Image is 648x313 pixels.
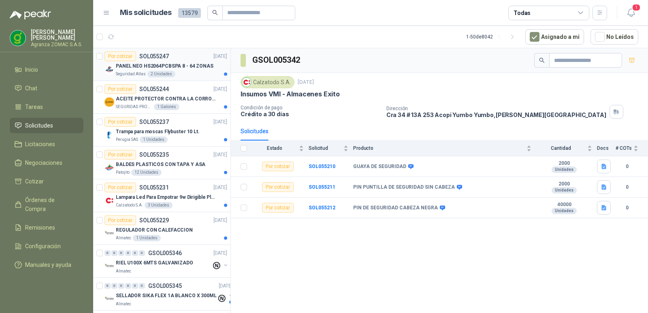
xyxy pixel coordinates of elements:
p: [DATE] [213,151,227,159]
div: Por cotizar [104,117,136,127]
span: Licitaciones [25,140,55,149]
h1: Mis solicitudes [120,7,172,19]
b: SOL055210 [309,164,335,169]
span: 13579 [178,8,201,18]
span: search [539,57,545,63]
img: Company Logo [104,163,114,172]
p: Perugia SAS [116,136,138,143]
div: Por cotizar [104,51,136,61]
div: Por cotizar [262,203,294,213]
span: Remisiones [25,223,55,232]
div: Por cotizar [104,150,136,160]
p: ACEITE PROTECTOR CONTRA LA CORROSION - PARA LIMPIEZA DE ARMAMENTO [116,95,217,103]
b: PIN DE SEGURIDAD CABEZA NEGRA [353,205,438,211]
b: 0 [616,163,638,170]
div: 1 Unidades [133,235,161,241]
span: Órdenes de Compra [25,196,76,213]
p: SOL055235 [139,152,169,158]
p: SEGURIDAD PROVISER LTDA [116,104,152,110]
img: Company Logo [242,78,251,87]
img: Company Logo [104,261,114,271]
span: Solicitud [309,145,342,151]
p: Trampa para moscas Flybuster 10 Lt. [116,128,200,136]
div: 0 [118,250,124,256]
div: 1 Galones [154,104,179,110]
th: Estado [252,141,309,156]
img: Company Logo [104,130,114,140]
a: Remisiones [10,220,83,235]
span: Chat [25,84,37,93]
div: Solicitudes [241,127,269,136]
a: 0 0 0 0 0 0 GSOL005346[DATE] Company LogoRIEL U100X 6MTS GALVANIZADOAlmatec [104,248,229,274]
div: Por cotizar [104,183,136,192]
div: 0 [118,283,124,289]
div: 0 [139,250,145,256]
a: Por cotizarSOL055244[DATE] Company LogoACEITE PROTECTOR CONTRA LA CORROSION - PARA LIMPIEZA DE AR... [93,81,230,114]
div: 2 Unidades [147,71,175,77]
b: GUAYA DE SEGURIDAD [353,164,406,170]
span: # COTs [616,145,632,151]
img: Company Logo [104,97,114,107]
a: Inicio [10,62,83,77]
div: 0 [132,283,138,289]
p: Seguridad Atlas [116,71,146,77]
p: [DATE] [213,217,227,224]
a: Por cotizarSOL055247[DATE] Company LogoPANEL NEO HS2064PCBSPA 8 - 64 ZONASSeguridad Atlas2 Unidades [93,48,230,81]
a: Por cotizarSOL055229[DATE] Company LogoREGULADOR CON CALEFACCIONAlmatec1 Unidades [93,212,230,245]
div: Por cotizar [262,182,294,192]
div: 12 Unidades [131,169,162,176]
a: Licitaciones [10,136,83,152]
div: 1 Unidades [140,136,168,143]
span: Solicitudes [25,121,53,130]
span: 1 [632,4,641,11]
a: SOL055211 [309,184,335,190]
div: 0 [104,250,111,256]
a: Órdenes de Compra [10,192,83,217]
div: 0 [111,250,117,256]
b: SOL055212 [309,205,335,211]
span: Negociaciones [25,158,62,167]
b: PIN PUNTILLA DE SEGURIDAD SIN CABEZA [353,184,455,191]
p: Patojito [116,169,130,176]
p: Dirección [386,106,606,111]
span: Cantidad [536,145,586,151]
p: Calzatodo S.A. [116,202,143,209]
p: SELLADOR SIKA FLEX 1A BLANCO X 300ML [116,292,217,300]
p: Condición de pago [241,105,380,111]
p: SOL055247 [139,53,169,59]
div: Calzatodo S.A. [241,76,294,88]
p: SOL055244 [139,86,169,92]
span: Manuales y ayuda [25,260,71,269]
div: Unidades [552,166,577,173]
p: Almatec [116,300,131,307]
p: [DATE] [213,85,227,93]
p: SOL055229 [139,217,169,223]
div: 0 [139,283,145,289]
button: Asignado a mi [525,29,584,45]
b: 40000 [536,202,592,208]
p: GSOL005346 [148,250,182,256]
p: Agranza ZOMAC S.A.S. [31,42,83,47]
th: Producto [353,141,536,156]
p: [DATE] [213,249,227,257]
p: [DATE] [213,118,227,126]
button: 1 [624,6,638,20]
div: 0 [132,250,138,256]
div: Unidades [552,187,577,194]
b: 2000 [536,181,592,187]
span: search [212,10,218,15]
b: 0 [616,183,638,191]
p: Almatec [116,268,131,274]
span: Inicio [25,65,38,74]
p: [DATE] [213,184,227,192]
b: 0 [616,204,638,212]
a: Solicitudes [10,118,83,133]
a: Tareas [10,99,83,115]
p: [DATE] [213,53,227,60]
div: Por cotizar [104,215,136,225]
div: 0 [125,250,131,256]
span: Tareas [25,102,43,111]
th: Docs [597,141,616,156]
img: Logo peakr [10,10,51,19]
